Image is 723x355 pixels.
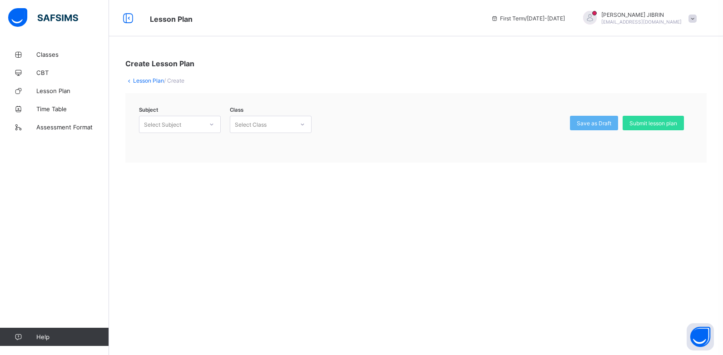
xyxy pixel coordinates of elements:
[577,120,611,127] span: Save as Draft
[574,11,701,26] div: IBRAHIMJIBRIN
[150,15,193,24] span: Lesson Plan
[230,107,243,113] span: Class
[36,333,109,340] span: Help
[36,123,109,131] span: Assessment Format
[36,105,109,113] span: Time Table
[36,87,109,94] span: Lesson Plan
[144,116,181,133] div: Select Subject
[133,77,164,84] a: Lesson Plan
[36,51,109,58] span: Classes
[8,8,78,27] img: safsims
[36,69,109,76] span: CBT
[629,120,677,127] span: Submit lesson plan
[125,59,194,68] span: Create Lesson Plan
[601,11,682,18] span: [PERSON_NAME] JIBRIN
[164,77,184,84] span: / Create
[139,107,158,113] span: Subject
[491,15,565,22] span: session/term information
[235,116,267,133] div: Select Class
[601,19,682,25] span: [EMAIL_ADDRESS][DOMAIN_NAME]
[687,323,714,350] button: Open asap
